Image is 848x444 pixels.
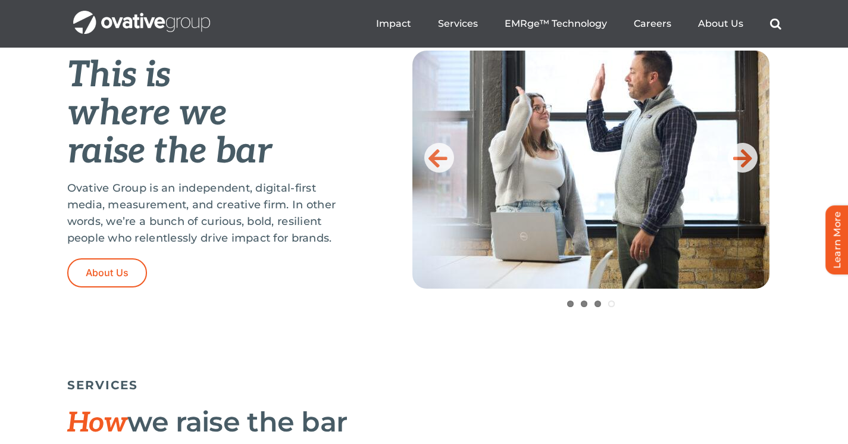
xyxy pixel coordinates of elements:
[86,267,129,279] span: About Us
[634,18,671,30] a: Careers
[67,258,148,287] a: About Us
[376,18,411,30] a: Impact
[608,301,615,307] a: 4
[67,407,128,440] span: How
[581,301,587,307] a: 2
[438,18,478,30] a: Services
[67,180,353,246] p: Ovative Group is an independent, digital-first media, measurement, and creative firm. In other wo...
[505,18,607,30] a: EMRge™ Technology
[67,407,781,438] h2: we raise the bar
[594,301,601,307] a: 3
[376,5,781,43] nav: Menu
[67,378,781,392] h5: SERVICES
[412,51,769,289] img: Home-Raise-the-Bar-4-1-scaled.jpg
[67,130,271,173] em: raise the bar
[67,54,171,97] em: This is
[770,18,781,30] a: Search
[73,10,210,21] a: OG_Full_horizontal_WHT
[567,301,574,307] a: 1
[67,92,227,135] em: where we
[698,18,743,30] a: About Us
